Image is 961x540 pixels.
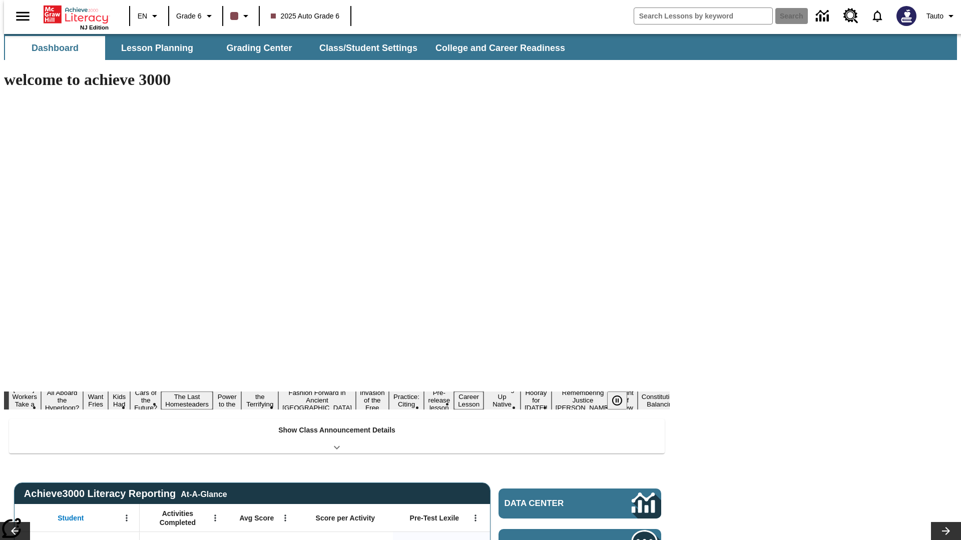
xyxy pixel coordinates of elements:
button: Select a new avatar [890,3,922,29]
span: Data Center [505,498,598,508]
img: Avatar [896,6,916,26]
button: Lesson Planning [107,36,207,60]
button: Slide 7 Solar Power to the People [213,384,242,417]
button: Slide 9 Fashion Forward in Ancient Rome [278,387,356,413]
div: SubNavbar [4,34,957,60]
span: Tauto [926,11,943,21]
span: Pre-Test Lexile [410,513,459,522]
span: NJ Edition [80,24,109,30]
button: Open Menu [119,510,134,525]
button: Class color is dark brown. Change class color [226,7,256,25]
div: Pause [607,391,637,409]
span: 2025 Auto Grade 6 [271,11,340,21]
button: College and Career Readiness [427,36,573,60]
button: Grade: Grade 6, Select a grade [172,7,219,25]
button: Class/Student Settings [311,36,425,60]
p: Show Class Announcement Details [278,425,395,435]
div: SubNavbar [4,36,574,60]
button: Open Menu [208,510,223,525]
button: Slide 2 All Aboard the Hyperloop? [41,387,83,413]
a: Home [44,4,109,24]
button: Slide 10 The Invasion of the Free CD [356,380,389,420]
button: Slide 12 Pre-release lesson [424,387,454,413]
button: Slide 6 The Last Homesteaders [161,391,213,409]
button: Slide 8 Attack of the Terrifying Tomatoes [241,384,278,417]
span: Score per Activity [316,513,375,522]
button: Open side menu [8,1,38,31]
div: Home [44,3,109,30]
button: Slide 3 Do You Want Fries With That? [83,376,108,424]
span: Activities Completed [145,509,211,527]
button: Slide 15 Hooray for Constitution Day! [521,387,552,413]
button: Slide 14 Cooking Up Native Traditions [484,384,521,417]
button: Open Menu [468,510,483,525]
button: Open Menu [278,510,293,525]
button: Slide 4 Dirty Jobs Kids Had To Do [108,376,130,424]
button: Pause [607,391,627,409]
a: Notifications [864,3,890,29]
button: Lesson carousel, Next [931,522,961,540]
h1: welcome to achieve 3000 [4,70,670,89]
span: EN [138,11,147,21]
button: Dashboard [5,36,105,60]
button: Slide 1 Labor Day: Workers Take a Stand [9,384,41,417]
button: Slide 16 Remembering Justice O'Connor [552,387,615,413]
input: search field [634,8,772,24]
button: Slide 11 Mixed Practice: Citing Evidence [389,384,424,417]
button: Language: EN, Select a language [133,7,165,25]
button: Grading Center [209,36,309,60]
button: Slide 5 Cars of the Future? [130,387,161,413]
span: Avg Score [239,513,274,522]
span: Achieve3000 Literacy Reporting [24,488,227,499]
span: Grade 6 [176,11,202,21]
a: Data Center [810,2,837,30]
button: Slide 18 The Constitution's Balancing Act [638,384,686,417]
div: Show Class Announcement Details [9,419,665,453]
a: Data Center [499,488,661,518]
button: Profile/Settings [922,7,961,25]
div: At-A-Glance [181,488,227,499]
button: Slide 13 Career Lesson [454,391,484,409]
span: Student [58,513,84,522]
a: Resource Center, Will open in new tab [837,2,864,29]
